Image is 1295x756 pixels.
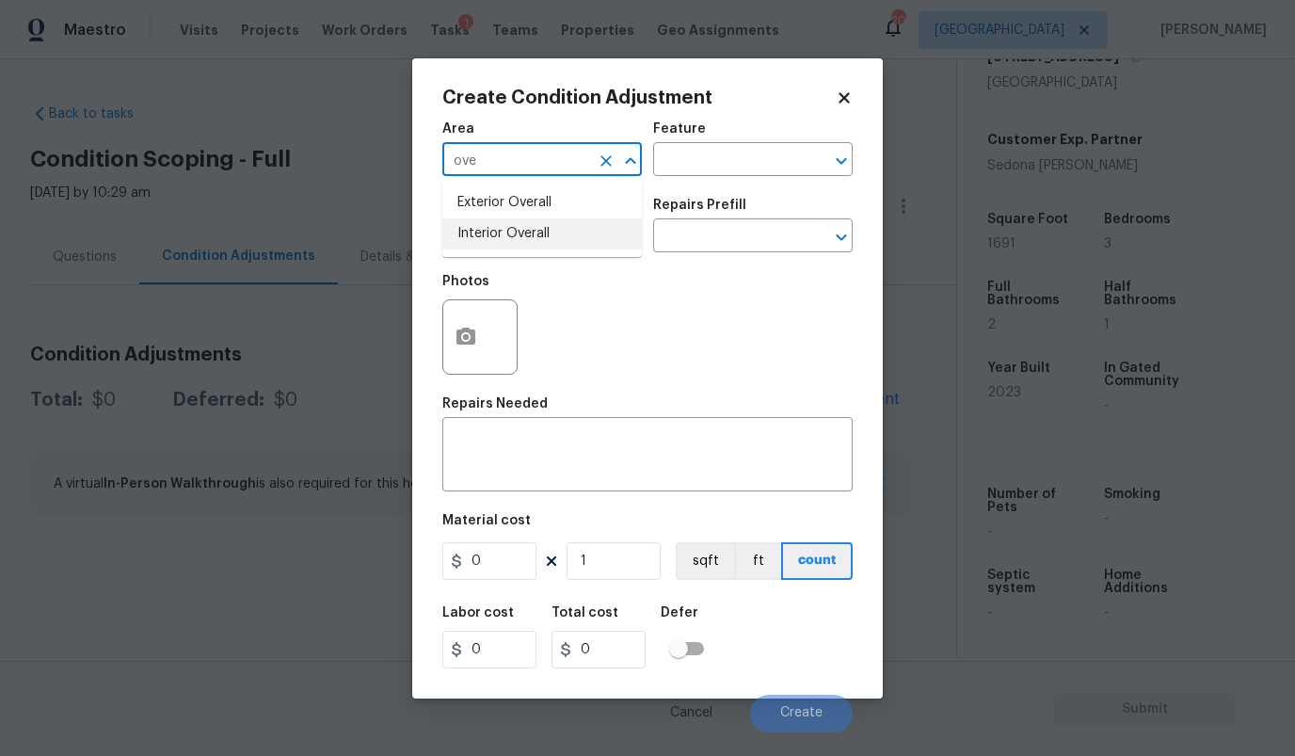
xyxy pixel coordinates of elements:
h5: Defer [661,606,698,619]
button: Create [750,695,853,732]
button: sqft [676,542,734,580]
button: count [781,542,853,580]
li: Interior Overall [442,218,642,249]
h5: Photos [442,275,489,288]
span: Cancel [670,706,712,720]
h2: Create Condition Adjustment [442,88,836,107]
h5: Area [442,122,474,136]
li: Exterior Overall [442,187,642,218]
button: Clear [593,148,619,174]
h5: Material cost [442,514,531,527]
h5: Repairs Needed [442,397,548,410]
h5: Repairs Prefill [653,199,746,212]
button: ft [734,542,781,580]
button: Open [828,224,855,250]
button: Open [828,148,855,174]
span: Create [780,706,823,720]
h5: Labor cost [442,606,514,619]
h5: Feature [653,122,706,136]
button: Cancel [640,695,743,732]
button: Close [617,148,644,174]
h5: Total cost [552,606,618,619]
